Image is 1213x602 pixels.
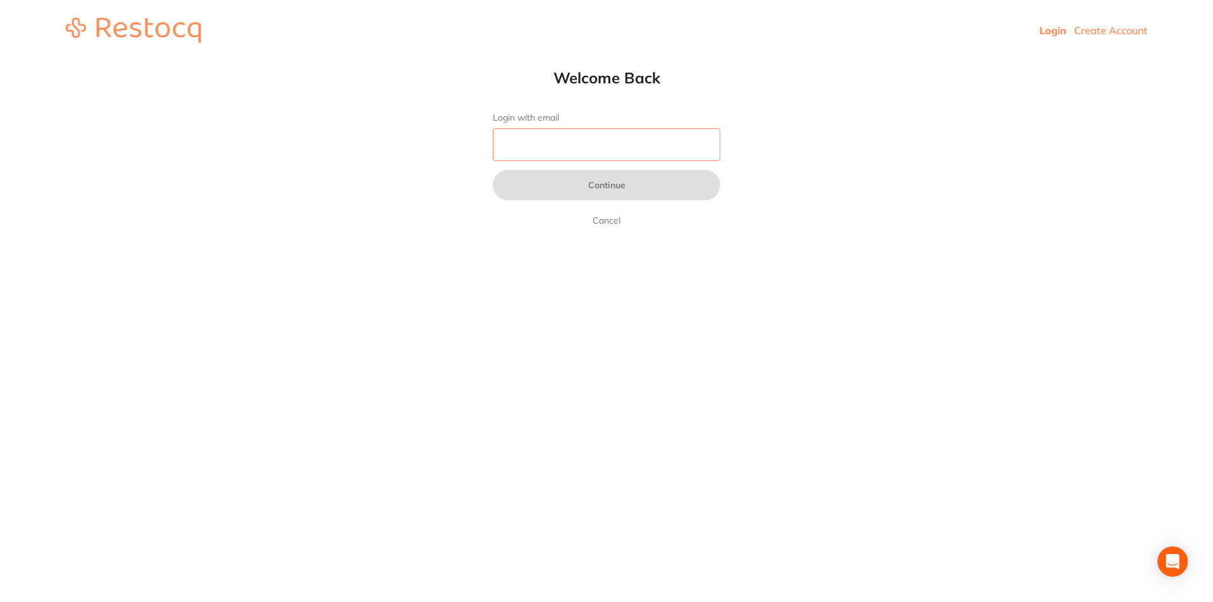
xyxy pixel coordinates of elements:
label: Login with email [493,112,720,123]
button: Continue [493,170,720,200]
a: Login [1039,24,1066,37]
a: Create Account [1074,24,1147,37]
img: restocq_logo.svg [66,18,201,43]
div: Open Intercom Messenger [1157,546,1188,577]
h1: Welcome Back [468,68,745,87]
a: Cancel [590,213,623,228]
